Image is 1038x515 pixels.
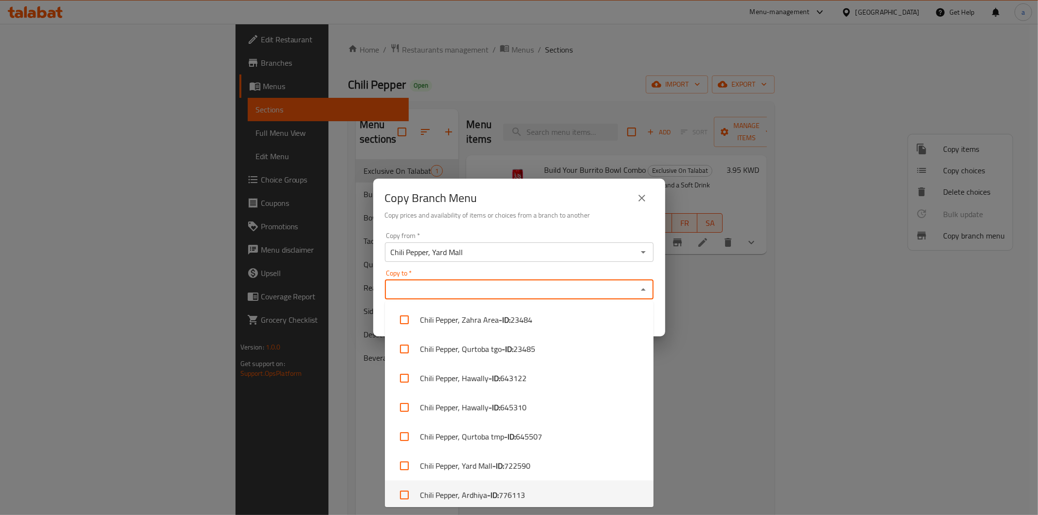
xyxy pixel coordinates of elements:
b: - ID: [502,343,513,355]
span: 23484 [510,314,532,326]
span: 643122 [500,372,527,384]
b: - ID: [489,402,500,413]
li: Chili Pepper, Hawally [385,364,654,393]
b: - ID: [487,489,499,501]
h6: Copy prices and availability of items or choices from a branch to another [385,210,654,221]
b: - ID: [504,431,516,442]
b: - ID: [492,460,504,472]
li: Chili Pepper, Ardhiya [385,480,654,510]
b: - ID: [489,372,500,384]
button: Open [637,245,650,259]
span: 722590 [504,460,530,472]
button: Close [637,283,650,296]
h2: Copy Branch Menu [385,190,477,206]
button: close [630,186,654,210]
li: Chili Pepper, Hawally [385,393,654,422]
li: Chili Pepper, Yard Mall [385,451,654,480]
li: Chili Pepper, Qurtoba tmp [385,422,654,451]
li: Chili Pepper, Zahra Area [385,305,654,334]
span: 23485 [513,343,535,355]
span: 645507 [516,431,542,442]
b: - ID: [499,314,510,326]
span: 645310 [500,402,527,413]
span: 776113 [499,489,525,501]
li: Chili Pepper, Qurtoba tgo [385,334,654,364]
